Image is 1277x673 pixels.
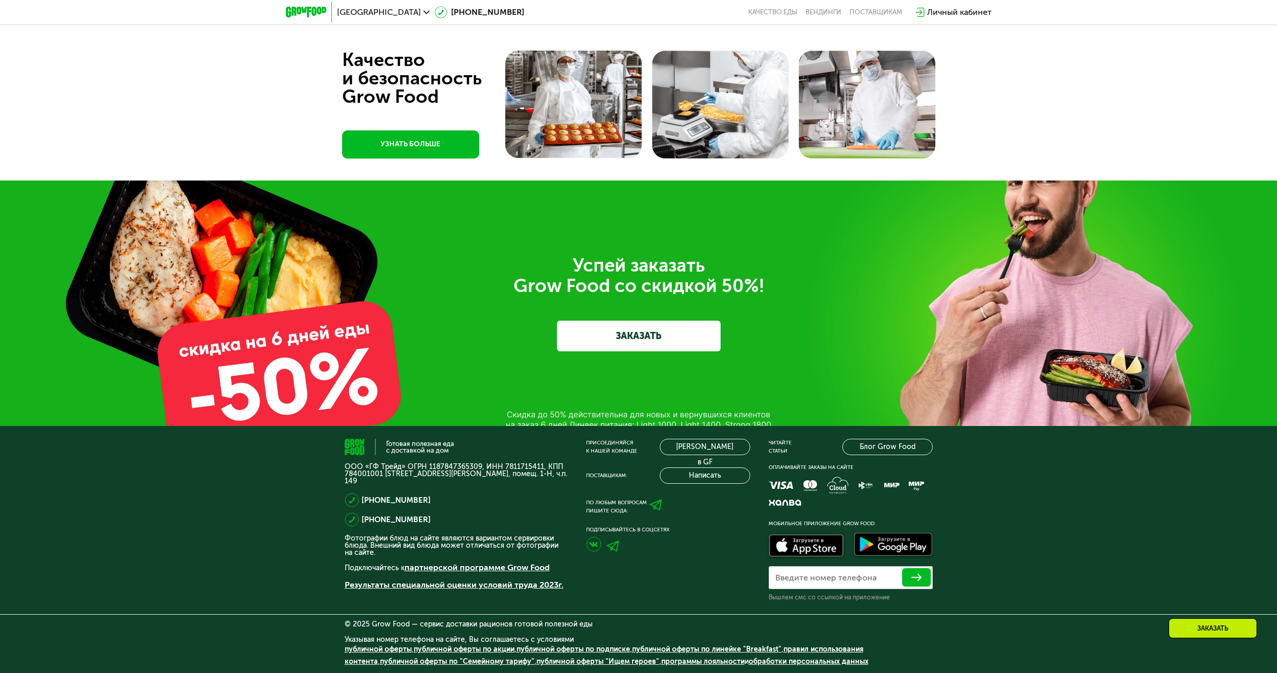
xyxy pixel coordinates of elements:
div: По любым вопросам пишите сюда: [586,499,647,515]
p: Фотографии блюд на сайте являются вариантом сервировки блюда. Внешний вид блюда может отличаться ... [345,535,568,556]
div: Указывая номер телефона на сайте, Вы соглашаетесь с условиями [345,636,933,673]
a: ЗАКАЗАТЬ [557,321,721,351]
a: обработки персональных данных [749,657,868,666]
div: Оплачивайте заказы на сайте [769,463,933,472]
div: поставщикам [849,8,902,16]
div: © 2025 Grow Food — сервис доставки рационов готовой полезной еды [345,621,933,628]
a: [PERSON_NAME] в GF [660,439,750,455]
a: [PHONE_NUMBER] [362,513,431,526]
div: Подписывайтесь в соцсетях [586,526,750,534]
div: Качество и безопасность Grow Food [342,51,520,106]
a: публичной оферты "Ищем героев" [536,657,659,666]
div: Вышлем смс со ссылкой на приложение [769,593,933,601]
a: публичной оферты по подписке [517,645,630,654]
a: УЗНАТЬ БОЛЬШЕ [342,130,479,159]
a: публичной оферты по акции [414,645,514,654]
a: публичной оферты по "Семейному тарифу" [380,657,534,666]
div: Поставщикам: [586,472,627,480]
a: Качество еды [748,8,797,16]
p: Подключайтесь к [345,562,568,574]
button: Написать [660,467,750,484]
div: Присоединяйся к нашей команде [586,439,637,455]
label: Введите номер телефона [775,575,877,580]
div: Читайте статьи [769,439,792,455]
span: [GEOGRAPHIC_DATA] [337,8,421,16]
div: Личный кабинет [927,6,992,18]
a: программы лояльности [661,657,745,666]
a: публичной оферты по линейке "Breakfast" [632,645,781,654]
div: Готовая полезная еда с доставкой на дом [386,440,454,454]
a: партнерской программе Grow Food [405,563,550,572]
div: Мобильное приложение Grow Food [769,520,933,528]
a: Вендинги [805,8,841,16]
a: [PHONE_NUMBER] [362,494,431,506]
span: , , , , , , , и [345,645,868,666]
a: публичной оферты [345,645,412,654]
a: [PHONE_NUMBER] [435,6,524,18]
p: ООО «ГФ Трейд» ОГРН 1187847365309, ИНН 7811715411, КПП 784001001 [STREET_ADDRESS][PERSON_NAME], п... [345,463,568,485]
a: Результаты специальной оценки условий труда 2023г. [345,580,564,590]
div: Заказать [1169,618,1257,638]
div: Успей заказать Grow Food со скидкой 50%! [352,255,925,296]
a: Блог Grow Food [842,439,933,455]
img: Доступно в Google Play [852,531,935,560]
